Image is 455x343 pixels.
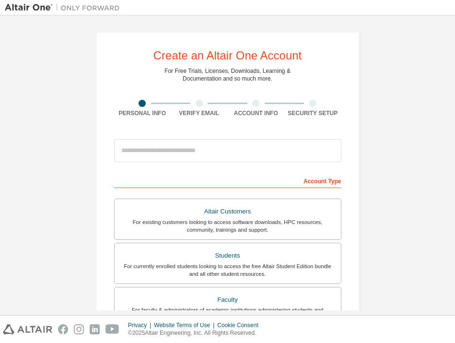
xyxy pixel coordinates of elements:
[120,249,335,262] div: Students
[3,324,52,334] img: altair_logo.svg
[128,321,154,329] div: Privacy
[171,109,228,117] div: Verify Email
[217,321,264,329] div: Cookie Consent
[164,67,291,83] div: For Free Trials, Licenses, Downloads, Learning & Documentation and so much more.
[120,205,335,218] div: Altair Customers
[114,173,341,188] div: Account Type
[90,324,100,334] img: linkedin.svg
[128,329,264,337] p: © 2025 Altair Engineering, Inc. All Rights Reserved.
[228,109,285,117] div: Account Info
[74,324,84,334] img: instagram.svg
[154,321,217,329] div: Website Terms of Use
[284,109,341,117] div: Security Setup
[120,262,335,278] div: For currently enrolled students looking to access the free Altair Student Edition bundle and all ...
[120,218,335,234] div: For existing customers looking to access software downloads, HPC resources, community, trainings ...
[105,324,119,334] img: youtube.svg
[120,293,335,307] div: Faculty
[58,324,68,334] img: facebook.svg
[5,3,125,12] img: Altair One
[153,50,302,61] div: Create an Altair One Account
[120,306,335,321] div: For faculty & administrators of academic institutions administering students and accessing softwa...
[114,109,171,117] div: Personal Info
